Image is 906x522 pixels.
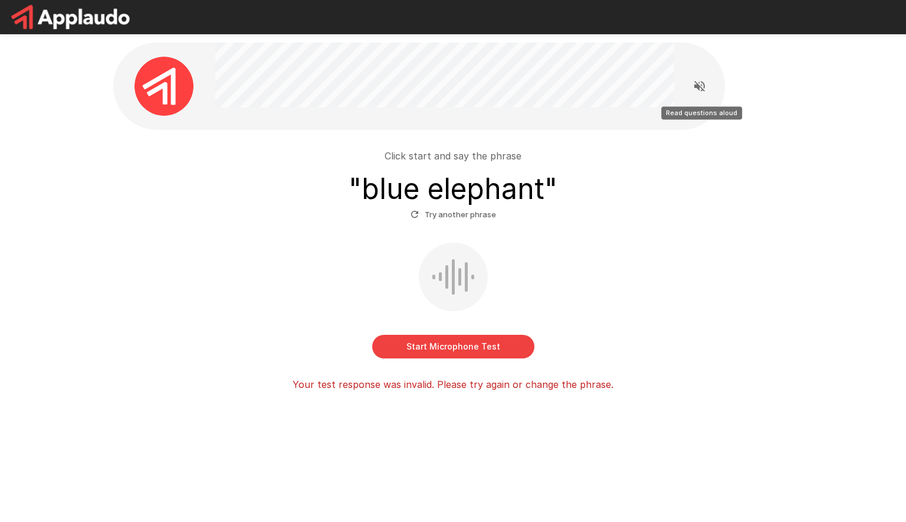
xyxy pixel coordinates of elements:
button: Try another phrase [408,205,499,224]
button: Start Microphone Test [372,335,534,358]
h3: " blue elephant " [349,172,557,205]
button: Read questions aloud [688,74,711,98]
p: Your test response was invalid. Please try again or change the phrase. [293,377,613,391]
div: Read questions aloud [661,106,742,119]
p: Click start and say the phrase [385,149,521,163]
img: applaudo_avatar.png [134,57,193,116]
